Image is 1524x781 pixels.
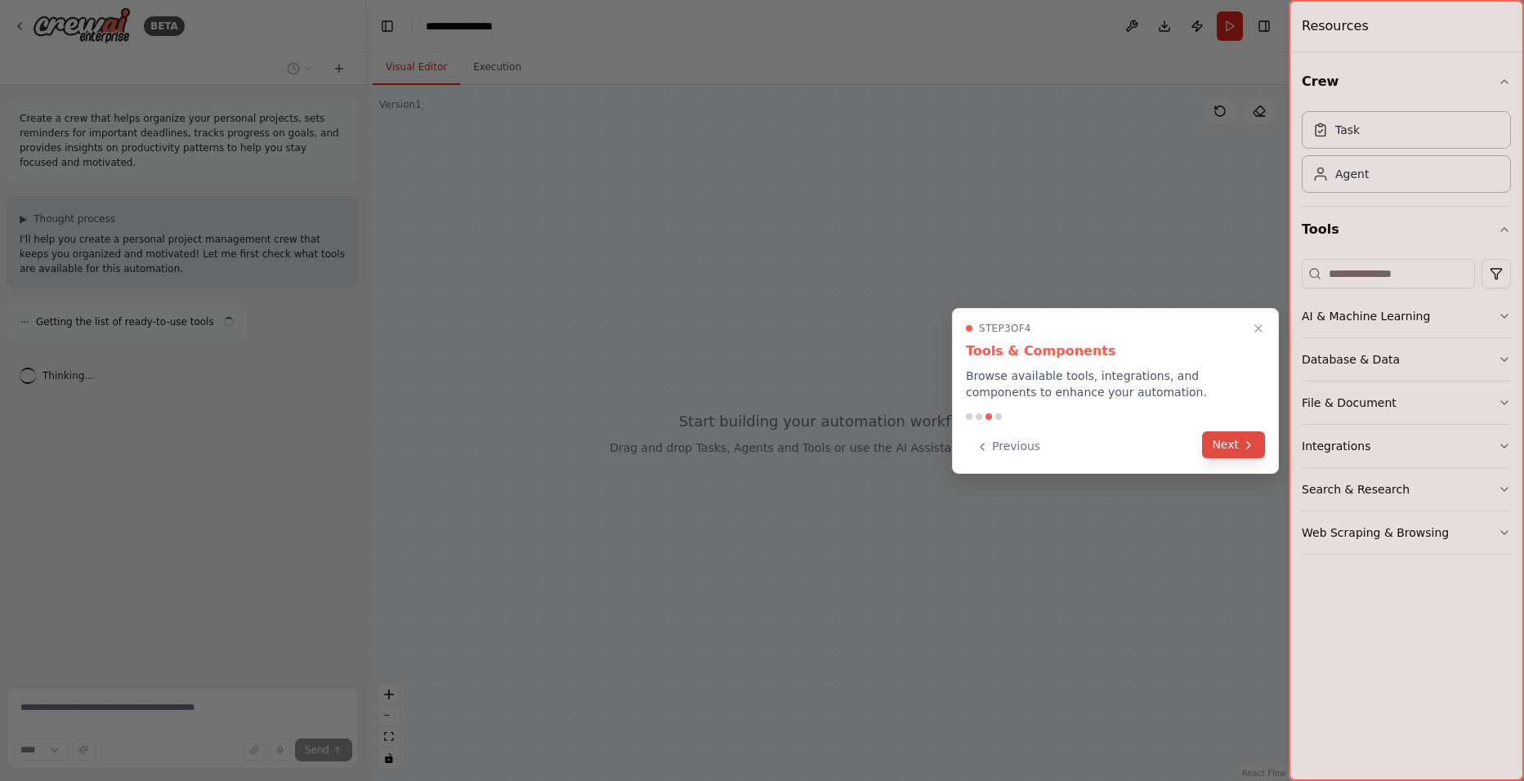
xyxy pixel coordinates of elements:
span: Step 3 of 4 [979,322,1031,335]
p: Browse available tools, integrations, and components to enhance your automation. [966,368,1265,400]
button: Close walkthrough [1249,319,1268,338]
h3: Tools & Components [966,341,1265,361]
button: Previous [966,433,1050,460]
button: Hide left sidebar [376,15,399,38]
button: Next [1202,431,1265,458]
